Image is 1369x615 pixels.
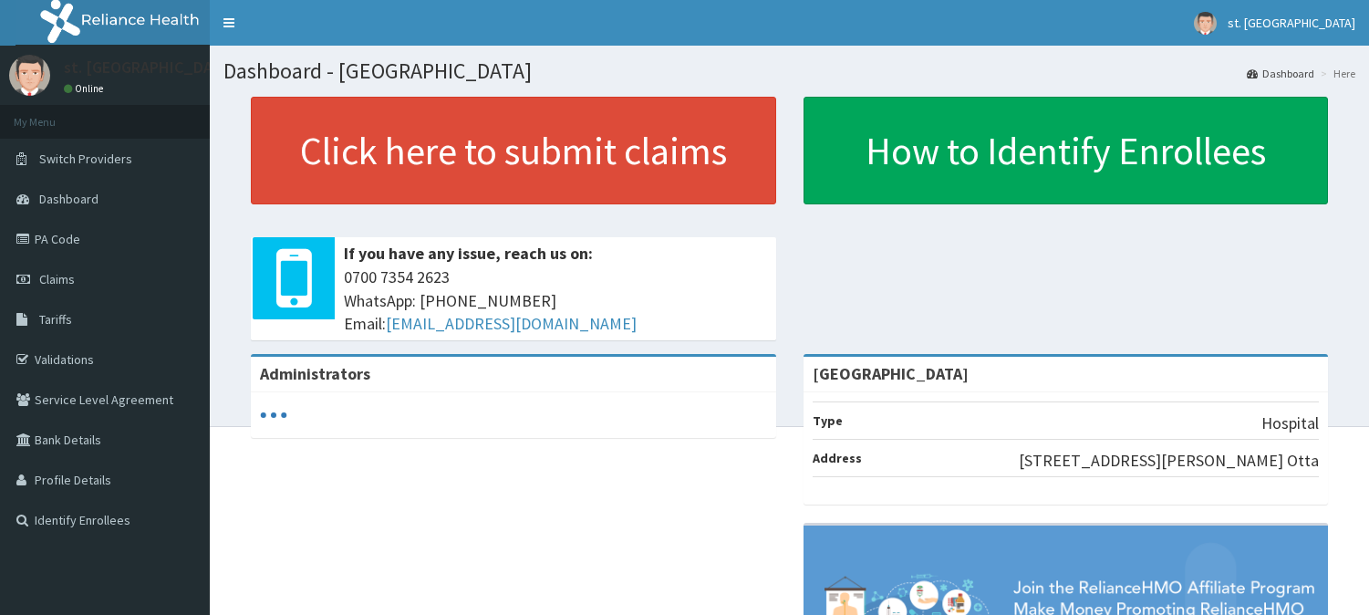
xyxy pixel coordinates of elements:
[804,97,1329,204] a: How to Identify Enrollees
[1194,12,1217,35] img: User Image
[344,266,767,336] span: 0700 7354 2623 WhatsApp: [PHONE_NUMBER] Email:
[260,401,287,429] svg: audio-loading
[813,363,969,384] strong: [GEOGRAPHIC_DATA]
[1247,66,1314,81] a: Dashboard
[39,271,75,287] span: Claims
[39,191,99,207] span: Dashboard
[39,311,72,328] span: Tariffs
[813,412,843,429] b: Type
[1261,412,1319,435] p: Hospital
[1019,449,1319,473] p: [STREET_ADDRESS][PERSON_NAME] Otta
[1316,66,1355,81] li: Here
[813,450,862,466] b: Address
[64,59,236,76] p: st. [GEOGRAPHIC_DATA]
[386,313,637,334] a: [EMAIL_ADDRESS][DOMAIN_NAME]
[39,151,132,167] span: Switch Providers
[251,97,776,204] a: Click here to submit claims
[344,243,593,264] b: If you have any issue, reach us on:
[9,55,50,96] img: User Image
[1228,15,1355,31] span: st. [GEOGRAPHIC_DATA]
[64,82,108,95] a: Online
[223,59,1355,83] h1: Dashboard - [GEOGRAPHIC_DATA]
[260,363,370,384] b: Administrators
